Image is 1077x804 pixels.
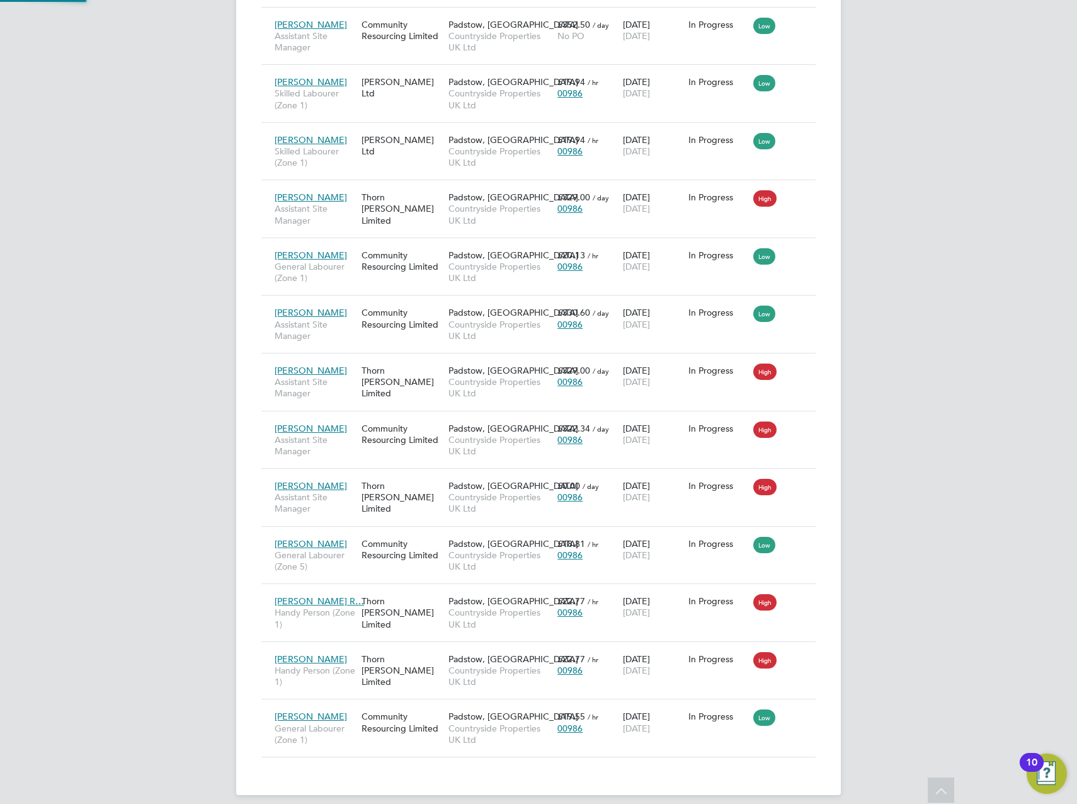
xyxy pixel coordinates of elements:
div: In Progress [688,538,748,549]
span: Countryside Properties UK Ltd [448,30,551,53]
span: High [753,479,777,495]
a: [PERSON_NAME]General Labourer (Zone 1)Community Resourcing LimitedPadstow, [GEOGRAPHIC_DATA]Count... [271,704,816,715]
span: Padstow, [GEOGRAPHIC_DATA] [448,365,578,376]
span: / hr [588,712,598,721]
div: Community Resourcing Limited [358,301,445,336]
span: [DATE] [623,665,650,676]
span: Low [753,306,775,322]
span: £329.00 [557,192,590,203]
div: [DATE] [620,474,685,509]
span: Padstow, [GEOGRAPHIC_DATA] [448,480,578,491]
span: Padstow, [GEOGRAPHIC_DATA] [448,711,578,722]
span: 00986 [557,203,583,214]
span: / hr [588,135,598,145]
span: [PERSON_NAME] [275,250,347,261]
span: [DATE] [623,261,650,272]
div: [DATE] [620,128,685,163]
span: [PERSON_NAME] [275,653,347,665]
span: 00986 [557,723,583,734]
span: Assistant Site Manager [275,491,355,514]
div: Thorn [PERSON_NAME] Limited [358,589,445,636]
a: [PERSON_NAME]Assistant Site ManagerThorn [PERSON_NAME] LimitedPadstow, [GEOGRAPHIC_DATA]Countrysi... [271,473,816,484]
a: [PERSON_NAME]Assistant Site ManagerCommunity Resourcing LimitedPadstow, [GEOGRAPHIC_DATA]Countrys... [271,416,816,427]
span: Countryside Properties UK Ltd [448,376,551,399]
div: [DATE] [620,647,685,682]
span: 00986 [557,434,583,445]
div: Community Resourcing Limited [358,416,445,452]
span: £0.00 [557,480,580,491]
div: [DATE] [620,13,685,48]
span: 00986 [557,146,583,157]
span: Padstow, [GEOGRAPHIC_DATA] [448,595,578,607]
span: Skilled Labourer (Zone 1) [275,88,355,110]
span: Assistant Site Manager [275,434,355,457]
span: 00986 [557,549,583,561]
span: [PERSON_NAME] [275,76,347,88]
span: £329.00 [557,365,590,376]
span: [DATE] [623,607,650,618]
span: [PERSON_NAME] [275,711,347,722]
span: Countryside Properties UK Ltd [448,203,551,226]
span: Padstow, [GEOGRAPHIC_DATA] [448,76,578,88]
span: [PERSON_NAME] [275,307,347,318]
span: / hr [588,539,598,549]
div: In Progress [688,307,748,318]
span: General Labourer (Zone 1) [275,723,355,745]
span: Padstow, [GEOGRAPHIC_DATA] [448,250,578,261]
span: Padstow, [GEOGRAPHIC_DATA] [448,423,578,434]
div: In Progress [688,19,748,30]
span: 00986 [557,261,583,272]
span: 00986 [557,376,583,388]
a: [PERSON_NAME]Assistant Site ManagerThorn [PERSON_NAME] LimitedPadstow, [GEOGRAPHIC_DATA]Countrysi... [271,185,816,195]
div: [PERSON_NAME] Ltd [358,128,445,163]
a: [PERSON_NAME]General Labourer (Zone 1)Community Resourcing LimitedPadstow, [GEOGRAPHIC_DATA]Count... [271,243,816,253]
span: 00986 [557,665,583,676]
div: In Progress [688,711,748,722]
div: In Progress [688,653,748,665]
span: Low [753,709,775,726]
span: Low [753,75,775,91]
div: Community Resourcing Limited [358,532,445,567]
a: [PERSON_NAME]Assistant Site ManagerCommunity Resourcing LimitedPadstow, [GEOGRAPHIC_DATA]Countrys... [271,300,816,311]
span: [PERSON_NAME] R… [275,595,364,607]
span: Handy Person (Zone 1) [275,607,355,629]
span: £22.77 [557,595,585,607]
span: [DATE] [623,434,650,445]
span: [PERSON_NAME] [275,423,347,434]
span: No PO [557,30,584,42]
span: Countryside Properties UK Ltd [448,88,551,110]
div: Thorn [PERSON_NAME] Limited [358,474,445,521]
a: [PERSON_NAME] R…Handy Person (Zone 1)Thorn [PERSON_NAME] LimitedPadstow, [GEOGRAPHIC_DATA]Country... [271,589,816,599]
span: £20.13 [557,250,585,261]
span: Skilled Labourer (Zone 1) [275,146,355,168]
span: / hr [588,78,598,87]
span: 00986 [557,88,583,99]
span: Low [753,537,775,553]
span: Countryside Properties UK Ltd [448,146,551,168]
span: Assistant Site Manager [275,319,355,342]
span: Assistant Site Manager [275,376,355,399]
div: [DATE] [620,589,685,624]
span: / day [593,20,609,30]
div: In Progress [688,595,748,607]
span: £19.55 [557,711,585,722]
span: [PERSON_NAME] [275,480,347,491]
div: [DATE] [620,70,685,105]
span: High [753,422,777,438]
div: In Progress [688,250,748,261]
span: Countryside Properties UK Ltd [448,607,551,629]
span: / day [593,366,609,376]
span: 00986 [557,607,583,618]
a: [PERSON_NAME]Assistant Site ManagerThorn [PERSON_NAME] LimitedPadstow, [GEOGRAPHIC_DATA]Countrysi... [271,358,816,369]
a: [PERSON_NAME]Skilled Labourer (Zone 1)[PERSON_NAME] LtdPadstow, [GEOGRAPHIC_DATA]Countryside Prop... [271,127,816,138]
span: General Labourer (Zone 5) [275,549,355,572]
span: £19.94 [557,76,585,88]
span: High [753,594,777,611]
a: [PERSON_NAME]Assistant Site ManagerCommunity Resourcing LimitedPadstow, [GEOGRAPHIC_DATA]Countrys... [271,12,816,23]
span: 00986 [557,319,583,330]
a: [PERSON_NAME]General Labourer (Zone 5)Community Resourcing LimitedPadstow, [GEOGRAPHIC_DATA]Count... [271,531,816,542]
div: [DATE] [620,185,685,221]
span: High [753,652,777,669]
span: Countryside Properties UK Ltd [448,491,551,514]
span: High [753,190,777,207]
